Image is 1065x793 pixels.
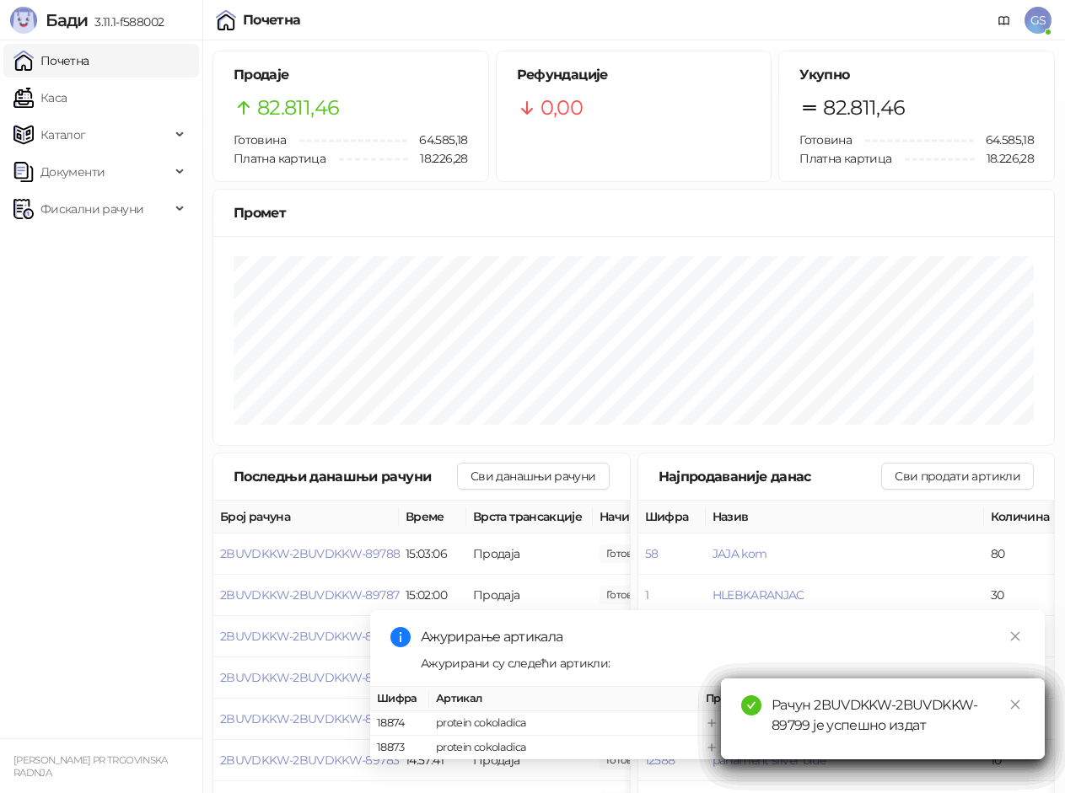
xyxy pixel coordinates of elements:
[370,687,429,711] th: Шифра
[593,501,761,533] th: Начини плаћања
[40,192,143,226] span: Фискални рачуни
[699,687,826,711] th: Промена
[407,131,467,149] span: 64.585,18
[881,463,1034,490] button: Сви продати артикли
[234,202,1034,223] div: Промет
[984,575,1060,616] td: 30
[713,587,804,603] button: HLEBKARANJAC
[799,132,852,147] span: Готовина
[234,132,286,147] span: Готовина
[799,65,1034,85] h5: Укупно
[220,546,400,561] button: 2BUVDKKW-2BUVDKKW-89788
[390,627,411,647] span: info-circle
[823,92,905,124] span: 82.811,46
[234,466,457,487] div: Последњи данашњи рачуни
[421,654,1025,672] div: Ажурирани су следећи артикли:
[984,501,1060,533] th: Количина
[243,13,301,27] div: Почетна
[220,711,400,726] button: 2BUVDKKW-2BUVDKKW-89784
[741,695,761,715] span: check-circle
[421,627,1025,647] div: Ажурирање артикала
[429,711,699,736] td: protein cokoladica
[984,533,1060,575] td: 80
[40,118,86,152] span: Каталог
[370,711,429,736] td: 18874
[46,10,88,30] span: Бади
[541,92,583,124] span: 0,00
[399,575,466,616] td: 15:02:00
[975,149,1034,168] span: 18.226,28
[399,501,466,533] th: Време
[213,501,399,533] th: Број рачуна
[1006,627,1025,646] a: Close
[974,131,1034,149] span: 64.585,18
[600,544,657,563] span: 54,00
[1006,695,1025,714] a: Close
[1009,630,1021,642] span: close
[429,687,699,711] th: Артикал
[257,92,339,124] span: 82.811,46
[399,533,466,575] td: 15:03:06
[234,151,325,166] span: Платна картица
[13,44,89,78] a: Почетна
[659,466,882,487] div: Најпродаваније данас
[10,7,37,34] img: Logo
[645,587,648,603] button: 1
[991,7,1018,34] a: Документација
[13,81,67,115] a: Каса
[706,501,984,533] th: Назив
[638,501,706,533] th: Шифра
[220,587,399,603] button: 2BUVDKKW-2BUVDKKW-89787
[88,14,164,29] span: 3.11.1-f588002
[600,586,657,604] span: 510,00
[772,695,1025,736] div: Рачун 2BUVDKKW-2BUVDKKW-89799 је успешно издат
[220,670,399,685] button: 2BUVDKKW-2BUVDKKW-89785
[713,546,767,561] button: JAJA kom
[466,575,593,616] td: Продаја
[234,65,468,85] h5: Продаје
[517,65,751,85] h5: Рефундације
[429,736,699,760] td: protein cokoladica
[370,736,429,760] td: 18873
[408,149,467,168] span: 18.226,28
[466,501,593,533] th: Врста трансакције
[220,753,399,768] button: 2BUVDKKW-2BUVDKKW-89783
[466,533,593,575] td: Продаја
[1009,699,1021,710] span: close
[1025,7,1052,34] span: GS
[799,151,891,166] span: Платна картица
[645,546,659,561] button: 58
[13,754,168,779] small: [PERSON_NAME] PR TRGOVINSKA RADNJA
[457,463,609,490] button: Сви данашњи рачуни
[220,629,400,644] button: 2BUVDKKW-2BUVDKKW-89786
[40,155,105,189] span: Документи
